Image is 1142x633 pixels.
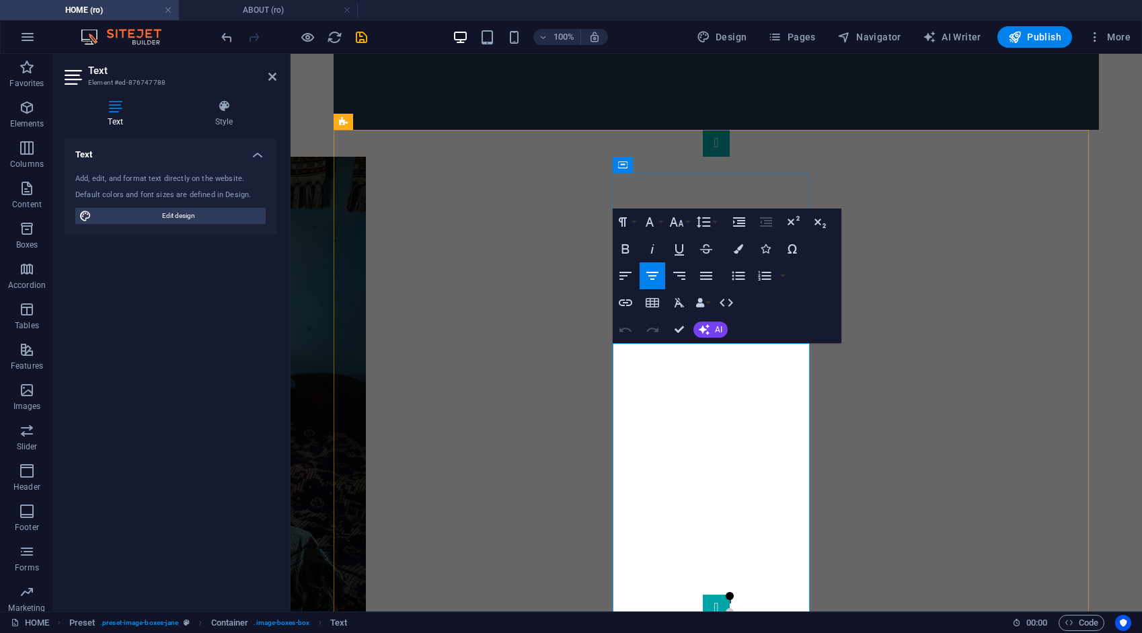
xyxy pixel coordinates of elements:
button: Insert Link [613,289,638,316]
p: Forms [15,562,39,573]
p: Images [13,401,41,412]
button: Bold (Ctrl+B) [613,235,638,262]
img: Editor Logo [77,29,178,45]
button: Design [691,26,753,48]
p: Favorites [9,78,44,89]
button: Special Characters [779,235,805,262]
span: Design [697,30,747,44]
button: Align Right [667,262,692,289]
h4: Style [172,100,276,128]
button: Decrease Indent [753,209,779,235]
p: Marketing [8,603,45,613]
button: Font Size [667,209,692,235]
button: Confirm (Ctrl+⏎) [667,316,692,343]
span: Click to select. Double-click to edit [69,615,96,631]
p: Footer [15,522,39,533]
p: Content [12,199,42,210]
button: Strikethrough [693,235,719,262]
h4: Text [65,139,276,163]
span: . image-boxes-box [254,615,309,631]
button: Italic (Ctrl+I) [640,235,665,262]
a: 1/32/33/31 [43,76,808,568]
i: Undo: Change text (Ctrl+Z) [219,30,235,45]
span: Publish [1008,30,1061,44]
button: Clear Formatting [667,289,692,316]
h6: 100% [554,29,575,45]
button: Redo (Ctrl+Shift+Z) [640,316,665,343]
div: Add, edit, and format text directly on the website. [75,174,266,185]
nav: breadcrumb [69,615,348,631]
a: Click to cancel selection. Double-click to open Pages [11,615,49,631]
span: AI Writer [923,30,981,44]
span: More [1088,30,1131,44]
button: Code [1059,615,1104,631]
button: Ordered List [777,262,788,289]
p: Boxes [16,239,38,250]
button: Unordered List [726,262,751,289]
button: Usercentrics [1115,615,1131,631]
button: Insert Table [640,289,665,316]
button: 1 [435,538,443,546]
i: On resize automatically adjust zoom level to fit chosen device. [588,31,601,43]
p: Slider [17,441,38,452]
h2: Text [88,65,276,77]
button: Line Height [693,209,719,235]
span: Click to select. Double-click to edit [211,615,249,631]
button: 2 [435,554,443,562]
span: : [1036,618,1038,628]
p: Features [11,361,43,371]
button: Align Justify [693,262,719,289]
button: Underline (Ctrl+U) [667,235,692,262]
span: . preset-image-boxes-jane [100,615,178,631]
span: 00 00 [1026,615,1047,631]
span: Edit design [96,208,262,224]
button: Paragraph Format [613,209,638,235]
span: Click to select. Double-click to edit [330,615,347,631]
button: AI [693,322,728,338]
button: reload [326,29,342,45]
h3: Element #ed-876747788 [88,77,250,89]
p: Header [13,482,40,492]
button: AI Writer [917,26,987,48]
button: Icons [753,235,778,262]
button: HTML [714,289,739,316]
button: Colors [726,235,751,262]
h4: Text [65,100,172,128]
button: More [1083,26,1136,48]
div: Design (Ctrl+Alt+Y) [691,26,753,48]
h6: Session time [1012,615,1048,631]
p: Tables [15,320,39,331]
span: Code [1065,615,1098,631]
button: Font Family [640,209,665,235]
button: save [353,29,369,45]
i: Save (Ctrl+S) [354,30,369,45]
h4: ABOUT (ro) [179,3,358,17]
button: Align Left [613,262,638,289]
button: Navigator [832,26,907,48]
button: Superscript [780,209,806,235]
button: Data Bindings [693,289,712,316]
button: Pages [763,26,821,48]
button: Publish [997,26,1072,48]
button: 100% [533,29,581,45]
p: Elements [10,118,44,129]
button: Undo (Ctrl+Z) [613,316,638,343]
button: undo [219,29,235,45]
p: Accordion [8,280,46,291]
span: Pages [768,30,815,44]
button: Subscript [807,209,833,235]
button: Ordered List [752,262,777,289]
div: Default colors and font sizes are defined in Design. [75,190,266,201]
p: Columns [10,159,44,170]
span: Navigator [837,30,901,44]
button: Align Center [640,262,665,289]
i: This element is a customizable preset [184,619,190,626]
button: Increase Indent [726,209,752,235]
span: AI [715,326,722,334]
button: Edit design [75,208,266,224]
